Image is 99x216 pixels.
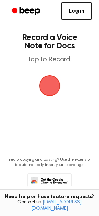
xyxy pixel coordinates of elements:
img: Beep Logo [39,75,60,96]
a: Beep [7,5,46,18]
p: Tap to Record. [13,56,86,64]
a: Log in [61,2,92,20]
a: [EMAIL_ADDRESS][DOMAIN_NAME] [31,200,82,211]
h1: Record a Voice Note for Docs [13,33,86,50]
p: Tired of copying and pasting? Use the extension to automatically insert your recordings. [6,157,93,168]
span: Contact us [4,200,95,212]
